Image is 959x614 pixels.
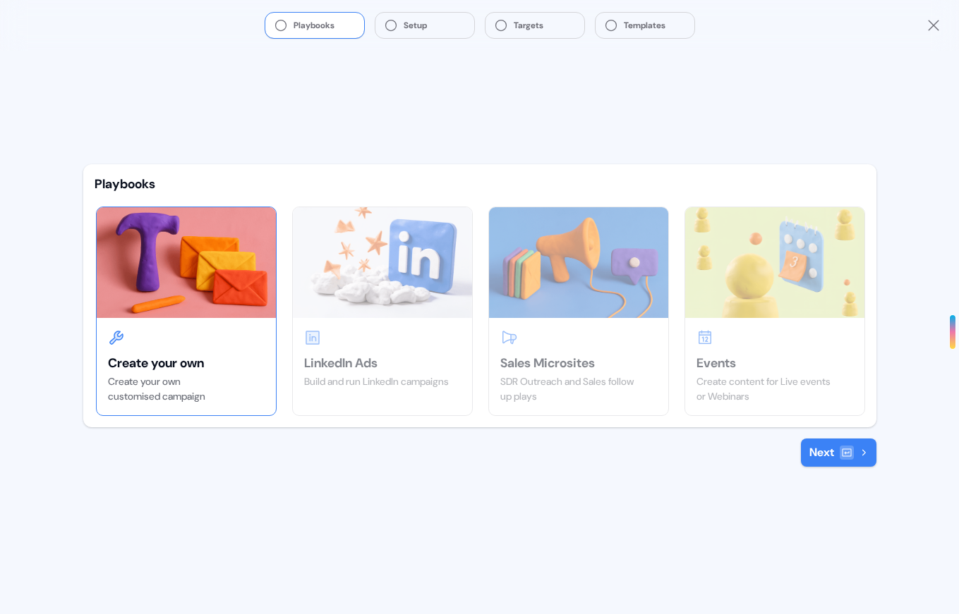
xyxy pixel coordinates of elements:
div: Build and run LinkedIn campaigns [304,374,461,389]
button: Setup [375,13,474,38]
div: Create your own [108,355,265,372]
button: Playbooks [265,13,364,38]
div: Sales Microsites [500,355,657,372]
div: LinkedIn Ads [304,355,461,372]
button: Templates [596,13,694,38]
button: Close [925,17,942,34]
div: Playbooks [95,176,865,192]
img: Sales Microsites [489,207,668,317]
div: SDR Outreach and Sales follow up plays [500,374,657,404]
button: Next [801,438,876,467]
img: Create your own [97,207,276,317]
div: Create content for Live events or Webinars [696,374,853,404]
div: Events [696,355,853,372]
div: Create your own customised campaign [108,374,265,404]
img: LinkedIn Ads [293,207,472,317]
button: Targets [485,13,584,38]
img: Events [685,207,864,317]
